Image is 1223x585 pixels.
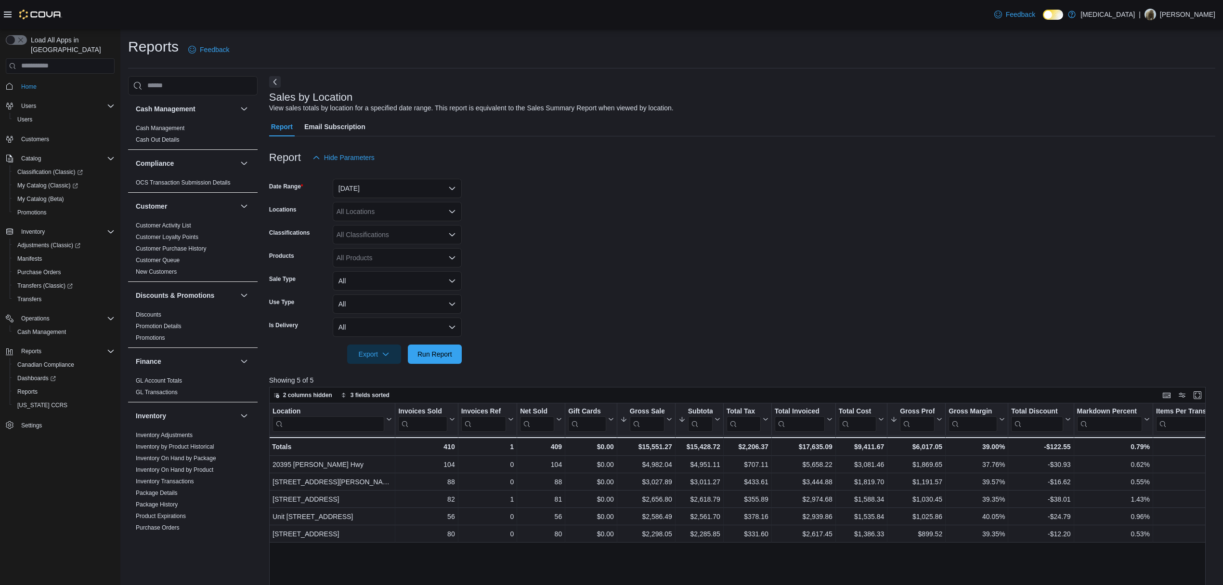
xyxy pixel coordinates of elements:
[949,476,1005,488] div: 39.57%
[136,136,180,144] span: Cash Out Details
[136,478,194,485] span: Inventory Transactions
[1077,476,1149,488] div: 0.55%
[17,255,42,263] span: Manifests
[273,407,384,416] div: Location
[1077,407,1142,416] div: Markdown Percent
[727,459,768,470] div: $707.11
[949,407,1005,431] button: Gross Margin
[271,117,293,136] span: Report
[13,180,82,191] a: My Catalog (Classic)
[128,429,258,560] div: Inventory
[269,321,298,329] label: Is Delivery
[269,76,281,88] button: Next
[136,245,207,253] span: Customer Purchase History
[19,10,62,19] img: Cova
[1011,459,1070,470] div: -$30.93
[890,476,942,488] div: $1,191.57
[21,347,41,355] span: Reports
[128,375,258,402] div: Finance
[839,476,884,488] div: $1,819.70
[17,133,53,145] a: Customers
[273,476,392,488] div: [STREET_ADDRESS][PERSON_NAME]
[136,501,178,508] a: Package History
[200,45,229,54] span: Feedback
[727,476,768,488] div: $433.61
[398,441,455,452] div: 410
[568,407,606,431] div: Gift Card Sales
[136,388,178,396] span: GL Transactions
[890,459,942,470] div: $1,869.65
[353,345,395,364] span: Export
[1077,407,1149,431] button: Markdown Percent
[520,407,562,431] button: Net Sold
[775,441,833,452] div: $17,635.09
[520,407,554,416] div: Net Sold
[1011,441,1070,452] div: -$122.55
[136,443,214,450] a: Inventory by Product Historical
[678,441,720,452] div: $15,428.72
[13,166,87,178] a: Classification (Classic)
[890,407,942,431] button: Gross Profit
[630,407,664,431] div: Gross Sales
[1139,9,1141,20] p: |
[136,411,236,421] button: Inventory
[461,459,513,470] div: 0
[568,441,614,452] div: $0.00
[13,372,60,384] a: Dashboards
[269,183,303,190] label: Date Range
[13,253,46,265] a: Manifests
[136,334,165,342] span: Promotions
[10,179,118,192] a: My Catalog (Classic)
[347,345,401,364] button: Export
[10,113,118,126] button: Users
[136,357,161,366] h3: Finance
[398,407,447,416] div: Invoices Sold
[13,207,51,218] a: Promotions
[448,208,456,215] button: Open list of options
[13,386,115,398] span: Reports
[398,476,455,488] div: 88
[17,419,115,431] span: Settings
[136,179,231,186] a: OCS Transaction Submission Details
[13,253,115,265] span: Manifests
[775,407,825,416] div: Total Invoiced
[839,459,884,470] div: $3,081.46
[17,361,74,369] span: Canadian Compliance
[678,476,720,488] div: $3,011.27
[839,407,876,431] div: Total Cost
[136,357,236,366] button: Finance
[136,466,213,474] span: Inventory On Hand by Product
[17,116,32,123] span: Users
[1176,389,1188,401] button: Display options
[900,407,935,416] div: Gross Profit
[136,489,178,497] span: Package Details
[136,455,216,462] a: Inventory On Hand by Package
[678,459,720,470] div: $4,951.11
[13,239,84,251] a: Adjustments (Classic)
[17,153,45,164] button: Catalog
[17,282,73,290] span: Transfers (Classic)
[27,35,115,54] span: Load All Apps in [GEOGRAPHIC_DATA]
[17,241,80,249] span: Adjustments (Classic)
[949,407,997,416] div: Gross Margin
[17,313,115,324] span: Operations
[520,493,562,505] div: 81
[1043,10,1063,20] input: Dark Mode
[2,99,118,113] button: Users
[136,389,178,396] a: GL Transactions
[128,122,258,149] div: Cash Management
[17,226,49,238] button: Inventory
[136,268,177,275] a: New Customers
[269,252,294,260] label: Products
[269,103,674,113] div: View sales totals by location for a specified date range. This report is equivalent to the Sales ...
[136,222,191,229] span: Customer Activity List
[520,459,562,470] div: 104
[775,407,833,431] button: Total Invoiced
[273,407,384,431] div: Location
[13,399,71,411] a: [US_STATE] CCRS
[620,459,672,470] div: $4,982.04
[136,431,193,439] span: Inventory Adjustments
[136,478,194,485] a: Inventory Transactions
[136,432,193,439] a: Inventory Adjustments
